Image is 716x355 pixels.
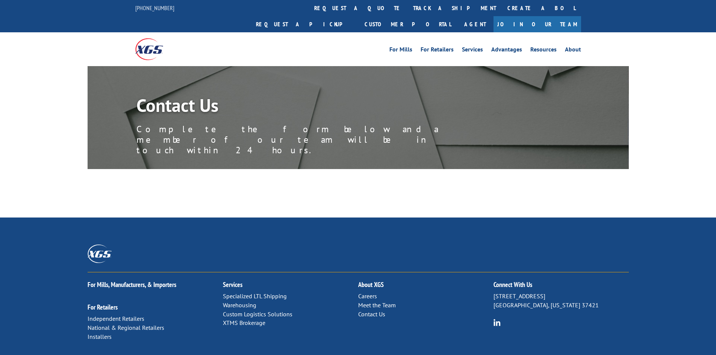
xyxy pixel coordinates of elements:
a: National & Regional Retailers [88,324,164,331]
a: Independent Retailers [88,315,144,322]
a: [PHONE_NUMBER] [135,4,174,12]
a: Custom Logistics Solutions [223,310,292,318]
a: For Retailers [88,303,118,311]
a: Customer Portal [359,16,457,32]
a: Services [462,47,483,55]
a: About [565,47,581,55]
a: About XGS [358,280,384,289]
h1: Contact Us [136,96,475,118]
a: XTMS Brokerage [223,319,265,326]
a: Specialized LTL Shipping [223,292,287,300]
a: For Mills, Manufacturers, & Importers [88,280,176,289]
h2: Connect With Us [493,281,629,292]
a: Contact Us [358,310,385,318]
a: Agent [457,16,493,32]
a: Services [223,280,242,289]
a: Advantages [491,47,522,55]
a: Resources [530,47,557,55]
p: Complete the form below and a member of our team will be in touch within 24 hours. [136,124,475,156]
p: [STREET_ADDRESS] [GEOGRAPHIC_DATA], [US_STATE] 37421 [493,292,629,310]
a: Installers [88,333,112,340]
a: Meet the Team [358,301,396,309]
a: For Retailers [421,47,454,55]
a: For Mills [389,47,412,55]
img: group-6 [493,319,501,326]
img: XGS_Logos_ALL_2024_All_White [88,245,112,263]
a: Request a pickup [250,16,359,32]
a: Careers [358,292,377,300]
a: Warehousing [223,301,256,309]
a: Join Our Team [493,16,581,32]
